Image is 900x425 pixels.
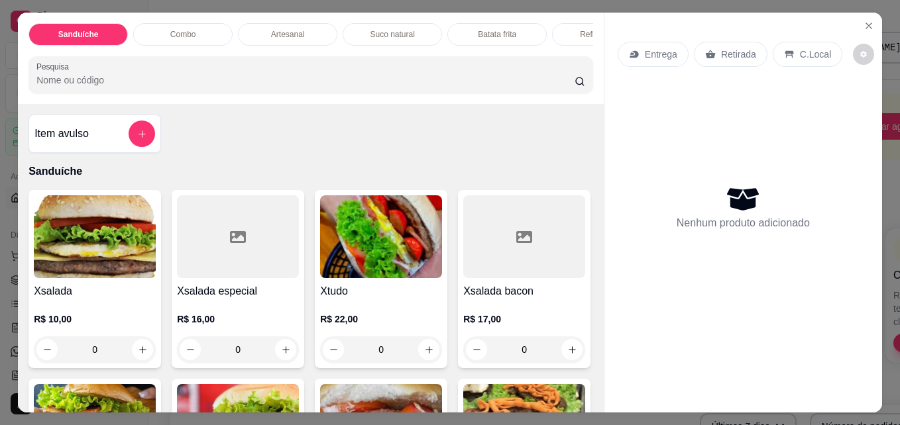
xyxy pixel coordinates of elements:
p: Refrigerante [580,29,624,40]
button: Close [858,15,879,36]
p: Suco natural [370,29,414,40]
p: R$ 22,00 [320,312,442,326]
button: increase-product-quantity [561,339,583,360]
img: product-image [34,195,156,278]
img: product-image [320,195,442,278]
p: R$ 16,00 [177,312,299,326]
button: decrease-product-quantity [180,339,201,360]
p: R$ 17,00 [463,312,585,326]
p: Batata frita [478,29,516,40]
button: decrease-product-quantity [853,44,874,65]
p: Nenhum produto adicionado [677,215,810,231]
button: add-separate-item [129,120,155,147]
h4: Xsalada bacon [463,283,585,299]
button: increase-product-quantity [418,339,439,360]
button: decrease-product-quantity [466,339,487,360]
h4: Xsalada especial [177,283,299,299]
p: Combo [170,29,196,40]
button: decrease-product-quantity [323,339,344,360]
button: decrease-product-quantity [36,339,58,360]
input: Pesquisa [36,73,575,87]
label: Pesquisa [36,61,74,72]
h4: Item avulso [34,126,89,142]
h4: Xsalada [34,283,156,299]
p: Sanduíche [58,29,99,40]
h4: Xtudo [320,283,442,299]
p: C.Local [800,48,831,61]
p: Artesanal [271,29,305,40]
p: Entrega [645,48,677,61]
p: Retirada [721,48,756,61]
p: Sanduíche [28,164,593,179]
button: increase-product-quantity [275,339,296,360]
p: R$ 10,00 [34,312,156,326]
button: increase-product-quantity [132,339,153,360]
